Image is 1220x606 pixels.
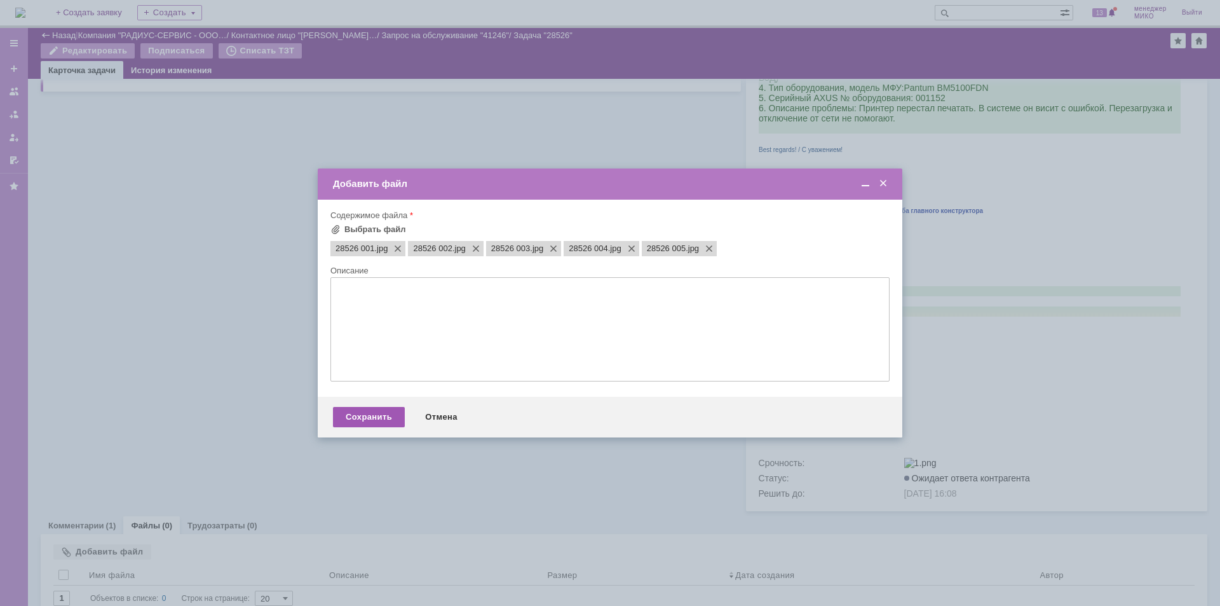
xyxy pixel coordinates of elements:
span: BM [179,41,192,51]
div: Добавить файл [333,178,890,189]
span: Принтер перестал печатать. В системе он висит с ошибкой. Перезагрузка и отключение от сети не пом... [88,31,540,41]
span: 28526 005.jpg [686,244,699,254]
span: u [42,247,46,254]
span: 28526 005.jpg [647,244,686,254]
span: 28526 001.jpg [335,244,374,254]
span: Pantum [145,41,175,51]
span: Свернуть (Ctrl + M) [859,178,872,189]
span: +7 345 252 04 47 ext. 6016016 [12,226,100,233]
span: 28526 003.jpg [530,244,543,254]
span: FDN [212,41,230,51]
span: 28526 003.jpg [491,244,530,254]
div: Содержимое файла [330,211,887,219]
span: 89125805117 [PERSON_NAME] [34,41,165,51]
span: 28526 004.jpg [608,244,621,254]
div: Описание [330,266,887,275]
span: 28526 004.jpg [569,244,607,254]
span: , [25,297,27,305]
div: Выбрать файл [344,224,406,235]
span: 28526 002.jpg [413,244,452,254]
span: 28526 002.jpg [452,244,466,254]
span: 5100 [192,41,212,51]
span: 28526 001.jpg [374,244,388,254]
span: Закрыть [877,178,890,189]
